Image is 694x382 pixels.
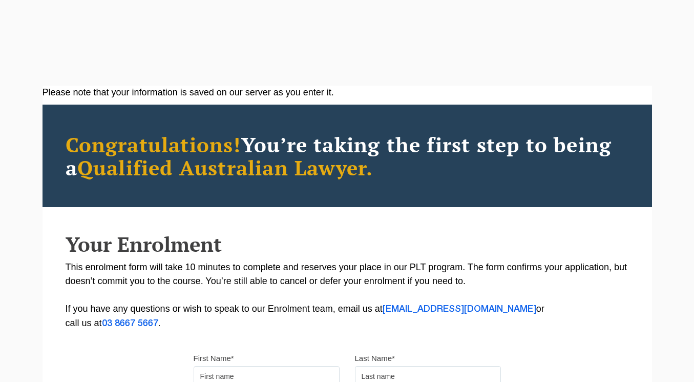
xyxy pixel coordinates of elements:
[66,133,629,179] h2: You’re taking the first step to being a
[194,353,234,364] label: First Name*
[77,154,373,181] span: Qualified Australian Lawyer.
[43,86,652,99] div: Please note that your information is saved on our server as you enter it.
[355,353,395,364] label: Last Name*
[66,233,629,255] h2: Your Enrolment
[102,319,158,328] a: 03 8667 5667
[66,131,241,158] span: Congratulations!
[383,305,536,313] a: [EMAIL_ADDRESS][DOMAIN_NAME]
[66,260,629,331] p: This enrolment form will take 10 minutes to complete and reserves your place in our PLT program. ...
